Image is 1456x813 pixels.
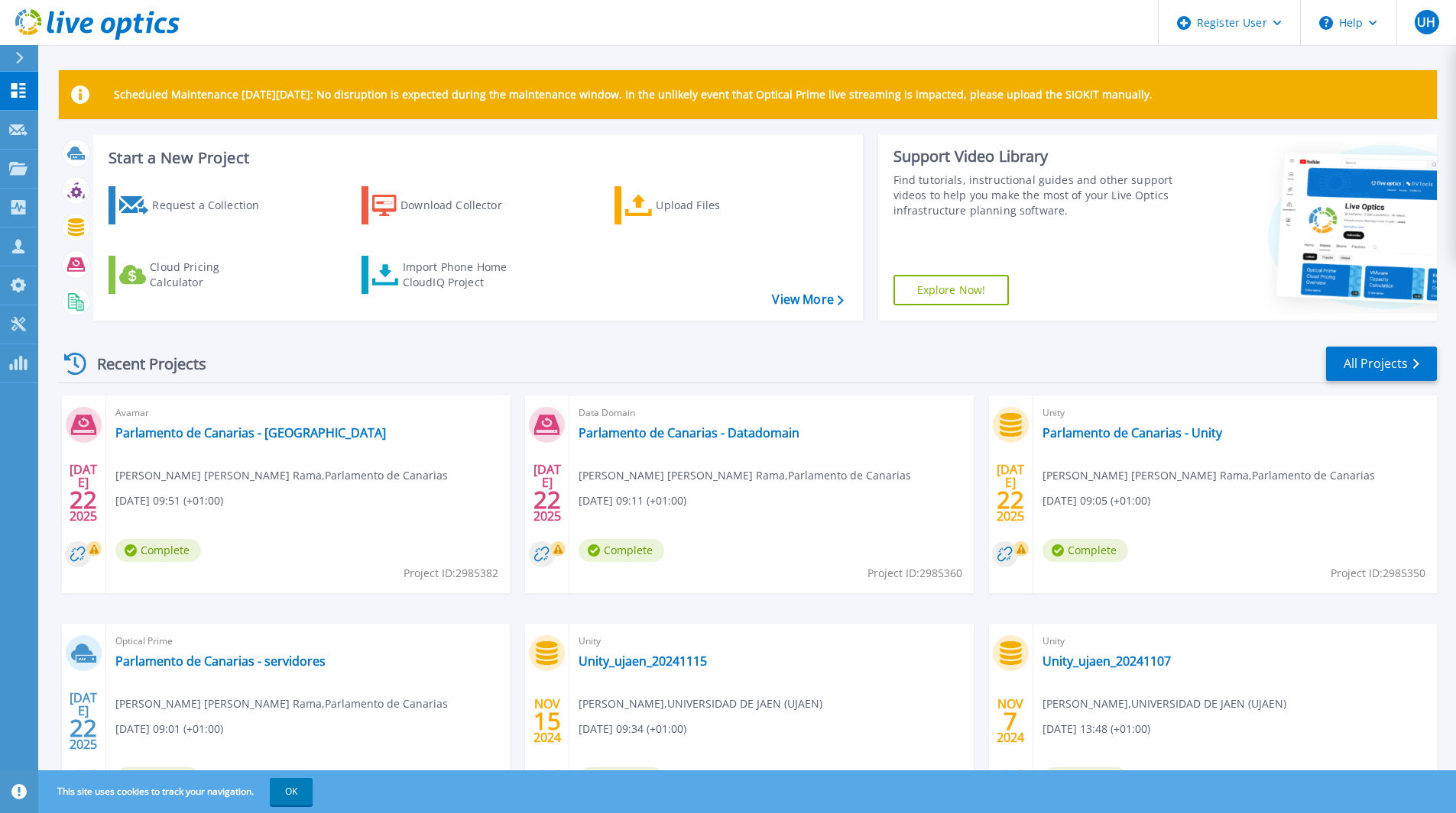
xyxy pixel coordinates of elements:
[579,405,964,421] span: Data Domain
[152,190,274,221] div: Request a Collection
[109,150,843,166] h3: Start a New Project
[1043,492,1150,509] span: [DATE] 09:05 (+01:00)
[656,190,778,221] div: Upload Files
[115,539,201,562] span: Complete
[70,493,97,506] span: 22
[1043,405,1428,421] span: Unity
[69,693,98,749] div: [DATE] 2025
[893,173,1179,218] div: Find tutorials, instructional guides and other support videos to help you make the most of your L...
[1417,16,1435,28] span: UH
[115,633,501,650] span: Optical Prime
[115,467,448,484] span: [PERSON_NAME] [PERSON_NAME] Rama , Parlamento de Canarias
[579,425,799,440] a: Parlamento de Canarias - Datadomain
[1043,539,1128,562] span: Complete
[115,405,501,421] span: Avamar
[1004,715,1017,728] span: 7
[1043,425,1222,440] a: Parlamento de Canarias - Unity
[579,633,964,650] span: Unity
[1043,633,1428,650] span: Unity
[109,256,279,294] a: Cloud Pricing Calculator
[996,465,1025,521] div: [DATE] 2025
[404,565,498,582] span: Project ID: 2985382
[1331,565,1425,582] span: Project ID: 2985350
[1043,695,1286,712] span: [PERSON_NAME] , UNIVERSIDAD DE JAEN (UJAEN)
[270,778,313,805] button: OK
[403,260,522,290] div: Import Phone Home CloudIQ Project
[579,653,707,669] a: Unity_ujaen_20241115
[115,721,223,737] span: [DATE] 09:01 (+01:00)
[579,539,664,562] span: Complete
[400,190,523,221] div: Download Collector
[533,493,561,506] span: 22
[114,89,1153,101] p: Scheduled Maintenance [DATE][DATE]: No disruption is expected during the maintenance window. In t...
[115,425,386,440] a: Parlamento de Canarias - [GEOGRAPHIC_DATA]
[533,465,562,521] div: [DATE] 2025
[115,695,448,712] span: [PERSON_NAME] [PERSON_NAME] Rama , Parlamento de Canarias
[42,778,313,805] span: This site uses cookies to track your navigation.
[579,767,664,790] span: Complete
[1043,721,1150,737] span: [DATE] 13:48 (+01:00)
[1043,653,1171,669] a: Unity_ujaen_20241107
[579,492,686,509] span: [DATE] 09:11 (+01:00)
[615,186,785,224] a: Upload Files
[362,186,532,224] a: Download Collector
[772,292,843,307] a: View More
[996,693,1025,749] div: NOV 2024
[1326,347,1437,381] a: All Projects
[70,721,97,734] span: 22
[579,695,822,712] span: [PERSON_NAME] , UNIVERSIDAD DE JAEN (UJAEN)
[579,721,686,737] span: [DATE] 09:34 (+01:00)
[533,715,561,728] span: 15
[867,565,962,582] span: Project ID: 2985360
[115,767,201,790] span: Complete
[115,653,326,669] a: Parlamento de Canarias - servidores
[1043,767,1128,790] span: Complete
[69,465,98,521] div: [DATE] 2025
[150,260,272,290] div: Cloud Pricing Calculator
[115,492,223,509] span: [DATE] 09:51 (+01:00)
[997,493,1024,506] span: 22
[59,345,227,382] div: Recent Projects
[533,693,562,749] div: NOV 2024
[893,147,1179,166] div: Support Video Library
[579,467,911,484] span: [PERSON_NAME] [PERSON_NAME] Rama , Parlamento de Canarias
[1043,467,1375,484] span: [PERSON_NAME] [PERSON_NAME] Rama , Parlamento de Canarias
[109,186,279,224] a: Request a Collection
[893,275,1010,305] a: Explore Now!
